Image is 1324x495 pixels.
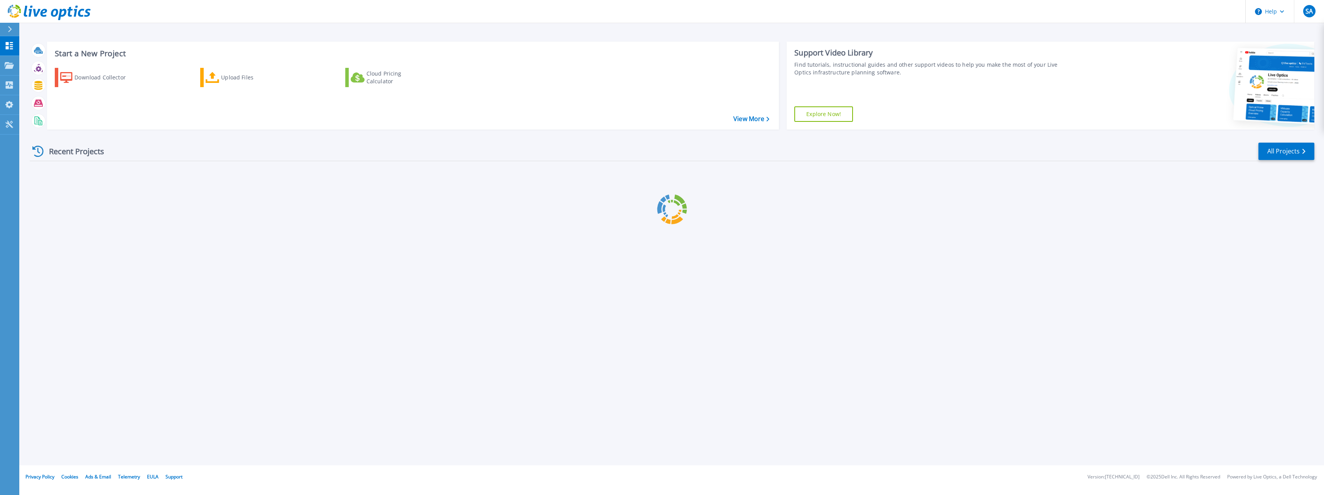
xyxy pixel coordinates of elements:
[55,68,141,87] a: Download Collector
[1088,475,1140,480] li: Version: [TECHNICAL_ID]
[1305,8,1313,14] span: SA
[794,106,853,122] a: Explore Now!
[118,473,140,480] a: Telemetry
[200,68,286,87] a: Upload Files
[794,61,1070,76] div: Find tutorials, instructional guides and other support videos to help you make the most of your L...
[1227,475,1317,480] li: Powered by Live Optics, a Dell Technology
[221,70,283,85] div: Upload Files
[345,68,431,87] a: Cloud Pricing Calculator
[1258,143,1314,160] a: All Projects
[366,70,428,85] div: Cloud Pricing Calculator
[733,115,769,123] a: View More
[61,473,78,480] a: Cookies
[147,473,159,480] a: EULA
[74,70,136,85] div: Download Collector
[85,473,111,480] a: Ads & Email
[30,142,115,161] div: Recent Projects
[165,473,182,480] a: Support
[1147,475,1220,480] li: © 2025 Dell Inc. All Rights Reserved
[25,473,54,480] a: Privacy Policy
[55,49,769,58] h3: Start a New Project
[794,48,1070,58] div: Support Video Library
